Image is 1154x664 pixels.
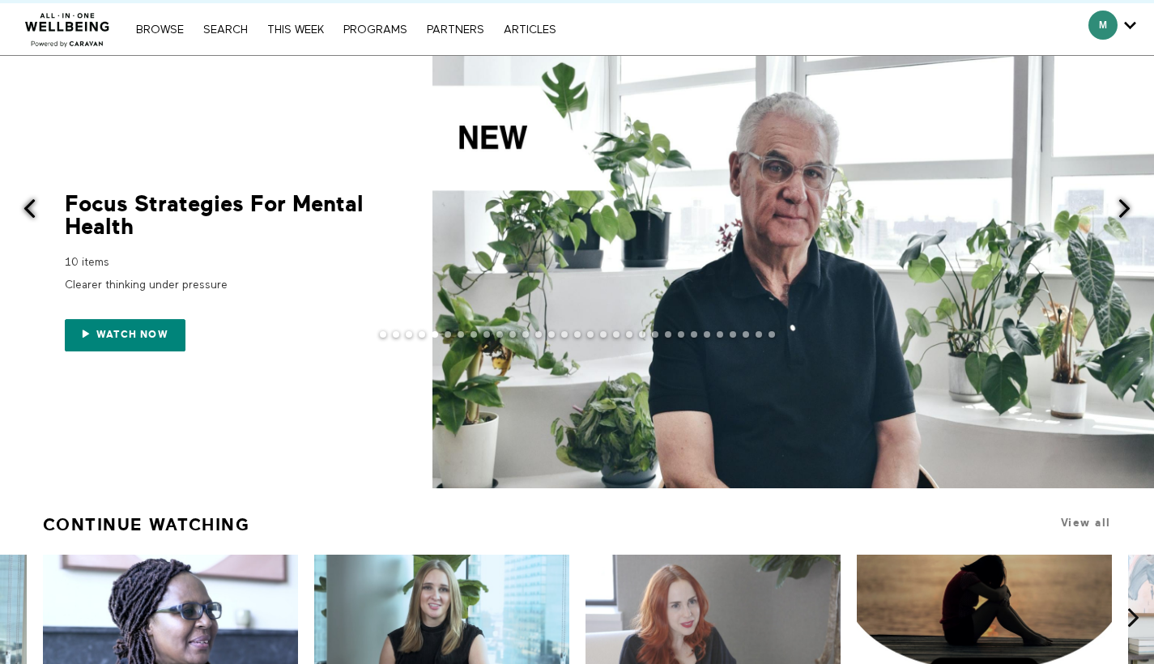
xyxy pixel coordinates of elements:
a: PARTNERS [419,24,492,36]
a: Browse [128,24,192,36]
a: ARTICLES [496,24,564,36]
nav: Primary [128,21,564,37]
a: THIS WEEK [259,24,332,36]
a: Search [195,24,256,36]
a: Continue Watching [43,508,250,542]
a: View all [1061,517,1111,529]
img: CARAVAN [19,1,117,49]
div: Secondary [1076,3,1148,55]
a: PROGRAMS [335,24,415,36]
